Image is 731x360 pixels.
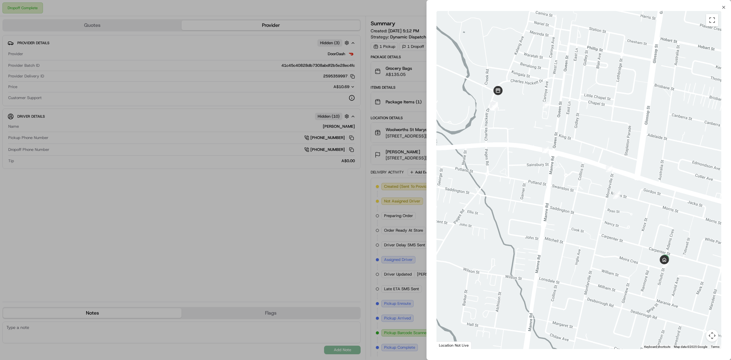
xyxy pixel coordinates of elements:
button: Keyboard shortcuts [644,345,670,349]
div: 16 [540,144,551,156]
div: 13 [488,101,500,112]
div: 10 [488,102,500,113]
div: 5 [488,99,500,111]
div: 7 [488,100,499,111]
div: 19 [659,259,671,271]
div: 17 [611,188,623,200]
div: 11 [488,100,500,112]
button: Map camera controls [706,330,718,342]
div: 18 [610,190,622,201]
div: 15 [488,101,500,112]
a: Open this area in Google Maps (opens a new window) [438,341,458,349]
a: Terms (opens in new tab) [711,345,719,348]
img: Google [438,341,458,349]
span: Map data ©2025 Google [674,345,707,348]
div: 6 [487,100,499,112]
div: 14 [489,102,500,113]
div: 12 [489,99,500,111]
div: 8 [488,100,500,112]
div: Location Not Live [436,341,471,349]
div: 1 [603,163,615,175]
div: 2 [540,99,552,111]
button: Toggle fullscreen view [706,14,718,26]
